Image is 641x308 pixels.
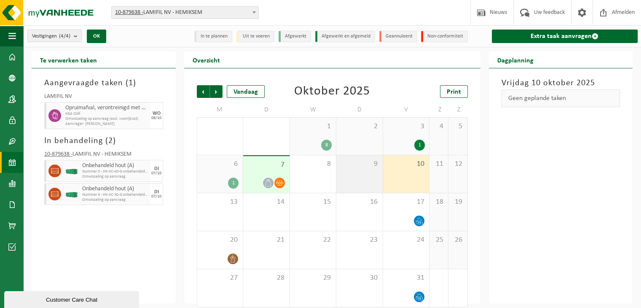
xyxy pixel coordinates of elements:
span: 27 [201,273,239,283]
li: Uit te voeren [236,31,274,42]
h3: In behandeling ( ) [44,135,163,147]
span: 17 [387,197,425,207]
td: Z [448,102,467,117]
iframe: chat widget [4,289,141,308]
span: 23 [341,235,378,245]
span: Volgende [210,85,223,98]
span: Onbehandeld hout (A) [82,162,148,169]
span: 2 [341,122,378,131]
span: 18 [434,197,444,207]
span: Onbehandeld hout (A) [82,186,148,192]
div: 8 [321,140,332,151]
h2: Te verwerken taken [32,51,105,68]
span: Omwisseling op aanvraag [82,174,148,179]
span: 3 [387,122,425,131]
span: 12 [453,159,463,169]
span: 7 [247,160,285,170]
td: W [290,102,337,117]
span: 28 [247,273,285,283]
span: 4 [434,122,444,131]
td: M [197,102,244,117]
span: 10-879638 - LAMIFIL NV - HEMIKSEM [111,6,259,19]
span: 10 [387,159,425,169]
h2: Dagplanning [489,51,542,68]
span: Nummer 3 - HK-XC-40-G onbehandeld hout (A) [82,169,148,174]
td: Z [429,102,448,117]
h3: Vrijdag 10 oktober 2025 [502,77,620,89]
li: In te plannen [194,31,232,42]
span: 11 [434,159,444,169]
button: OK [87,30,106,43]
span: 14 [247,197,285,207]
h3: Aangevraagde taken ( ) [44,77,163,89]
span: 10-879638 - LAMIFIL NV - HEMIKSEM [112,7,258,19]
span: 24 [387,235,425,245]
span: 6 [201,159,239,169]
td: D [243,102,290,117]
div: 07/10 [151,171,161,176]
li: Afgewerkt [279,31,311,42]
span: 21 [247,235,285,245]
span: 5 [453,122,463,131]
span: KGA Colli [65,111,148,116]
div: Vandaag [227,85,265,98]
span: 19 [453,197,463,207]
count: (4/4) [59,33,70,39]
tcxspan: Call 10-879638 - via 3CX [44,151,72,157]
td: D [336,102,383,117]
div: 07/10 [151,195,161,199]
span: Omwisseling op aanvraag (excl. voorrijkost) [65,116,148,122]
a: Extra taak aanvragen [492,30,638,43]
div: Oktober 2025 [294,85,370,98]
span: 8 [294,159,332,169]
span: 16 [341,197,378,207]
div: 1 [228,178,239,189]
td: V [383,102,430,117]
span: 15 [294,197,332,207]
span: 9 [341,159,378,169]
span: 22 [294,235,332,245]
span: 25 [434,235,444,245]
span: 1 [129,79,133,87]
span: 1 [294,122,332,131]
button: Vestigingen(4/4) [27,30,82,42]
li: Afgewerkt en afgemeld [315,31,375,42]
span: Nummer 4 - HK-XC-30-G onbehandeld hout (A) Extra [82,192,148,197]
span: 20 [201,235,239,245]
span: 30 [341,273,378,283]
span: 31 [387,273,425,283]
span: 13 [201,197,239,207]
div: 08/10 [151,116,161,120]
span: Omwisseling op aanvraag [82,197,148,203]
span: 29 [294,273,332,283]
tcxspan: Call 10-879638 - via 3CX [115,9,143,16]
span: Opruimafval, verontreinigd met olie [65,105,148,111]
div: DI [154,189,159,195]
div: 1 [414,140,425,151]
div: Geen geplande taken [502,89,620,107]
span: Aanvrager: [PERSON_NAME] [65,122,148,127]
span: Vorige [197,85,209,98]
img: HK-XC-30-GN-00 [65,191,78,197]
span: 2 [108,137,113,145]
div: LAMIFIL NV - HEMIKSEM [44,151,163,160]
span: Print [447,89,461,95]
a: Print [440,85,468,98]
div: DI [154,166,159,171]
div: WO [153,111,161,116]
div: LAMIFIL NV [44,94,163,102]
span: 26 [453,235,463,245]
li: Geannuleerd [379,31,417,42]
li: Non-conformiteit [421,31,468,42]
img: HK-XC-30-GN-00 [65,168,78,174]
span: Vestigingen [32,30,70,43]
h2: Overzicht [184,51,228,68]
